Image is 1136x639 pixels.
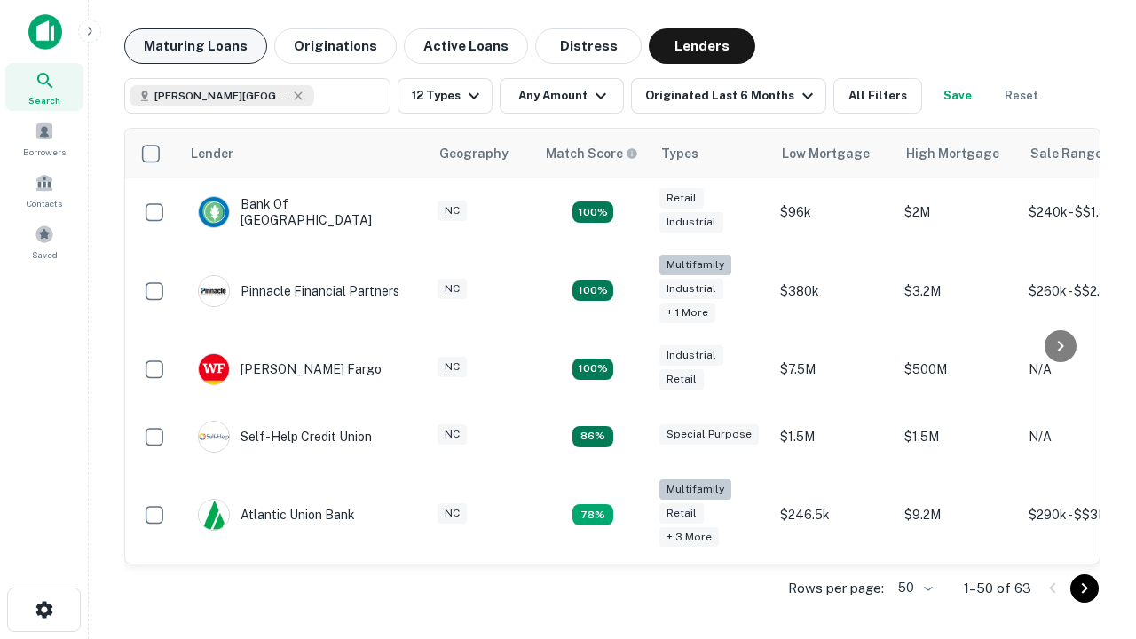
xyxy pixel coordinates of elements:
[23,145,66,159] span: Borrowers
[198,275,399,307] div: Pinnacle Financial Partners
[198,353,382,385] div: [PERSON_NAME] Fargo
[649,28,755,64] button: Lenders
[429,129,535,178] th: Geography
[964,578,1031,599] p: 1–50 of 63
[439,143,509,164] div: Geography
[546,144,635,163] h6: Match Score
[993,78,1050,114] button: Reset
[771,129,895,178] th: Low Mortgage
[833,78,922,114] button: All Filters
[198,196,411,228] div: Bank Of [GEOGRAPHIC_DATA]
[199,354,229,384] img: picture
[895,403,1020,470] td: $1.5M
[659,345,723,366] div: Industrial
[929,78,986,114] button: Save your search to get updates of matches that match your search criteria.
[645,85,818,106] div: Originated Last 6 Months
[124,28,267,64] button: Maturing Loans
[771,470,895,560] td: $246.5k
[199,197,229,227] img: picture
[1070,574,1099,603] button: Go to next page
[5,217,83,265] a: Saved
[771,335,895,403] td: $7.5M
[572,280,613,302] div: Matching Properties: 23, hasApolloMatch: undefined
[438,424,467,445] div: NC
[5,114,83,162] a: Borrowers
[895,246,1020,335] td: $3.2M
[659,303,715,323] div: + 1 more
[199,276,229,306] img: picture
[631,78,826,114] button: Originated Last 6 Months
[27,196,62,210] span: Contacts
[546,144,638,163] div: Capitalize uses an advanced AI algorithm to match your search with the best lender. The match sco...
[398,78,493,114] button: 12 Types
[771,246,895,335] td: $380k
[1047,440,1136,525] iframe: Chat Widget
[438,357,467,377] div: NC
[28,14,62,50] img: capitalize-icon.png
[895,470,1020,560] td: $9.2M
[659,424,759,445] div: Special Purpose
[199,422,229,452] img: picture
[661,143,698,164] div: Types
[438,201,467,221] div: NC
[438,279,467,299] div: NC
[891,575,935,601] div: 50
[535,28,642,64] button: Distress
[788,578,884,599] p: Rows per page:
[572,504,613,525] div: Matching Properties: 10, hasApolloMatch: undefined
[199,500,229,530] img: picture
[651,129,771,178] th: Types
[28,93,60,107] span: Search
[191,143,233,164] div: Lender
[1030,143,1102,164] div: Sale Range
[404,28,528,64] button: Active Loans
[659,188,704,209] div: Retail
[659,503,704,524] div: Retail
[274,28,397,64] button: Originations
[198,499,355,531] div: Atlantic Union Bank
[5,63,83,111] a: Search
[500,78,624,114] button: Any Amount
[198,421,372,453] div: Self-help Credit Union
[895,129,1020,178] th: High Mortgage
[906,143,999,164] div: High Mortgage
[5,166,83,214] a: Contacts
[535,129,651,178] th: Capitalize uses an advanced AI algorithm to match your search with the best lender. The match sco...
[659,369,704,390] div: Retail
[659,527,719,548] div: + 3 more
[32,248,58,262] span: Saved
[572,201,613,223] div: Matching Properties: 15, hasApolloMatch: undefined
[572,426,613,447] div: Matching Properties: 11, hasApolloMatch: undefined
[659,479,731,500] div: Multifamily
[154,88,288,104] span: [PERSON_NAME][GEOGRAPHIC_DATA], [GEOGRAPHIC_DATA]
[771,403,895,470] td: $1.5M
[895,335,1020,403] td: $500M
[438,503,467,524] div: NC
[895,178,1020,246] td: $2M
[659,255,731,275] div: Multifamily
[659,212,723,233] div: Industrial
[771,178,895,246] td: $96k
[659,279,723,299] div: Industrial
[782,143,870,164] div: Low Mortgage
[180,129,429,178] th: Lender
[572,359,613,380] div: Matching Properties: 14, hasApolloMatch: undefined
